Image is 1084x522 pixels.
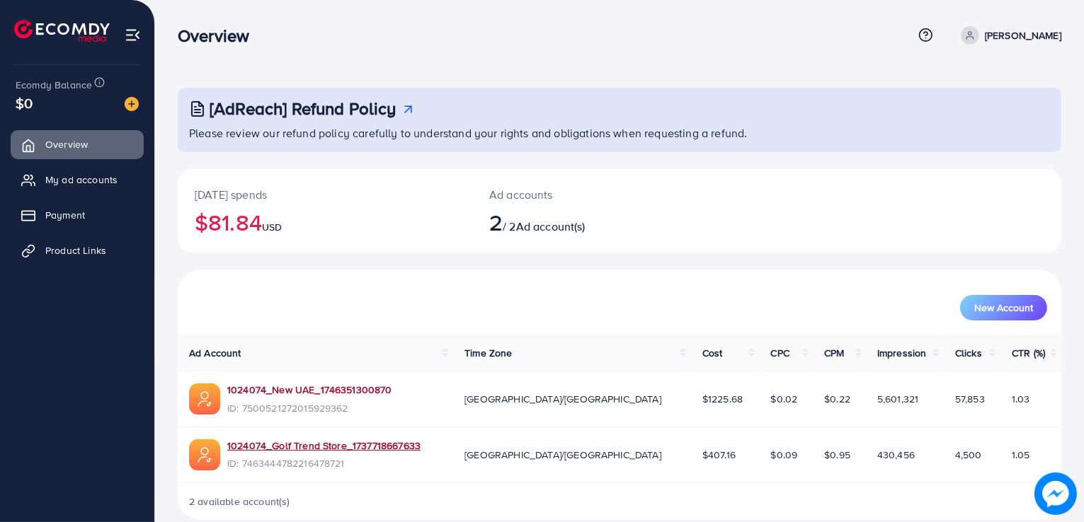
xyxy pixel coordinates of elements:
[1012,448,1030,462] span: 1.05
[11,166,144,194] a: My ad accounts
[125,27,141,43] img: menu
[877,346,927,360] span: Impression
[45,137,88,151] span: Overview
[702,392,743,406] span: $1225.68
[960,295,1047,320] button: New Account
[489,206,503,238] span: 2
[178,25,261,46] h3: Overview
[11,236,144,265] a: Product Links
[702,346,723,360] span: Cost
[771,448,798,462] span: $0.09
[771,346,789,360] span: CPC
[955,26,1061,45] a: [PERSON_NAME]
[189,439,220,470] img: ic-ads-acc.e4c84228.svg
[45,173,118,187] span: My ad accounts
[974,303,1033,313] span: New Account
[955,448,982,462] span: 4,500
[877,448,915,462] span: 430,456
[516,219,586,234] span: Ad account(s)
[771,392,798,406] span: $0.02
[189,383,220,414] img: ic-ads-acc.e4c84228.svg
[262,220,282,234] span: USD
[45,243,106,257] span: Product Links
[824,392,850,406] span: $0.22
[227,383,392,397] a: 1024074_New UAE_1746351300870
[16,78,92,92] span: Ecomdy Balance
[824,448,850,462] span: $0.95
[1012,392,1030,406] span: 1.03
[14,20,110,42] img: logo
[11,130,144,158] a: Overview
[11,201,144,229] a: Payment
[1037,475,1074,512] img: image
[227,456,421,470] span: ID: 7463444782216478721
[210,98,396,119] h3: [AdReach] Refund Policy
[877,392,918,406] span: 5,601,321
[125,97,139,111] img: image
[227,439,421,453] a: 1024074_Golf Trend Store_1737718667633
[489,209,676,236] h2: / 2
[464,392,661,406] span: [GEOGRAPHIC_DATA]/[GEOGRAPHIC_DATA]
[702,448,736,462] span: $407.16
[45,208,85,222] span: Payment
[189,346,241,360] span: Ad Account
[189,494,290,509] span: 2 available account(s)
[464,346,512,360] span: Time Zone
[189,124,1053,141] p: Please review our refund policy carefully to understand your rights and obligations when requesti...
[489,186,676,203] p: Ad accounts
[955,392,985,406] span: 57,853
[227,401,392,415] span: ID: 7500521272015929362
[16,93,33,113] span: $0
[195,186,455,203] p: [DATE] spends
[195,209,455,236] h2: $81.84
[824,346,844,360] span: CPM
[464,448,661,462] span: [GEOGRAPHIC_DATA]/[GEOGRAPHIC_DATA]
[985,27,1061,44] p: [PERSON_NAME]
[955,346,982,360] span: Clicks
[1012,346,1045,360] span: CTR (%)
